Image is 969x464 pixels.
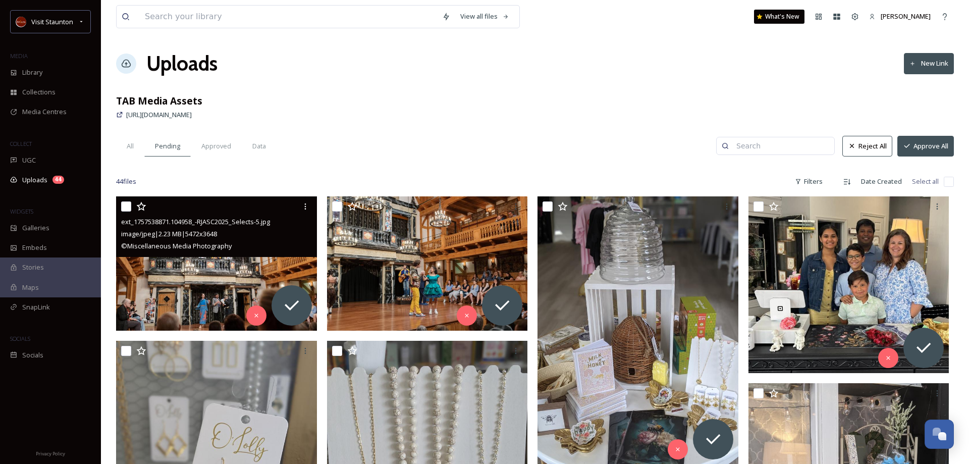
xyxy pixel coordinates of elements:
[31,17,73,26] span: Visit Staunton
[904,53,954,74] button: New Link
[126,110,192,119] span: [URL][DOMAIN_NAME]
[842,136,892,157] button: Reject All
[36,450,65,457] span: Privacy Policy
[201,141,231,151] span: Approved
[121,241,232,250] span: © Miscellaneous Media Photography
[455,7,514,26] a: View all files
[252,141,266,151] span: Data
[140,6,437,28] input: Search your library
[127,141,134,151] span: All
[22,107,67,117] span: Media Centres
[10,208,33,215] span: WIDGETS
[116,177,136,186] span: 44 file s
[22,263,44,272] span: Stories
[22,175,47,185] span: Uploads
[881,12,931,21] span: [PERSON_NAME]
[16,17,26,27] img: images.png
[754,10,804,24] a: What's New
[912,177,939,186] span: Select all
[121,217,270,226] span: ext_1757538871.104958_-RJASC2025_Selects-5.jpg
[856,172,907,191] div: Date Created
[22,87,56,97] span: Collections
[22,243,47,252] span: Embeds
[10,140,32,147] span: COLLECT
[36,447,65,459] a: Privacy Policy
[146,48,218,79] a: Uploads
[126,109,192,121] a: [URL][DOMAIN_NAME]
[731,136,829,156] input: Search
[748,196,949,373] img: ext_1749582329.821311_the.queen.bee.staunton@gmail.com-IMG_20250512_113556~2 (1).jpg
[22,283,39,292] span: Maps
[22,302,50,312] span: SnapLink
[155,141,180,151] span: Pending
[22,223,49,233] span: Galleries
[537,196,738,464] img: ext_1749582330.542736_the.queen.bee.staunton@gmail.com-1000008621.jpg
[790,172,828,191] div: Filters
[327,196,528,331] img: ext_1757538871.103766_-RJASC2025_Selects-11.jpg
[116,196,317,331] img: ext_1757538871.104958_-RJASC2025_Selects-5.jpg
[52,176,64,184] div: 44
[897,136,954,157] button: Approve All
[116,94,202,108] strong: TAB Media Assets
[22,156,36,165] span: UGC
[925,420,954,449] button: Open Chat
[10,335,30,342] span: SOCIALS
[121,229,217,238] span: image/jpeg | 2.23 MB | 5472 x 3648
[10,52,28,60] span: MEDIA
[22,68,42,77] span: Library
[864,7,936,26] a: [PERSON_NAME]
[22,350,43,360] span: Socials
